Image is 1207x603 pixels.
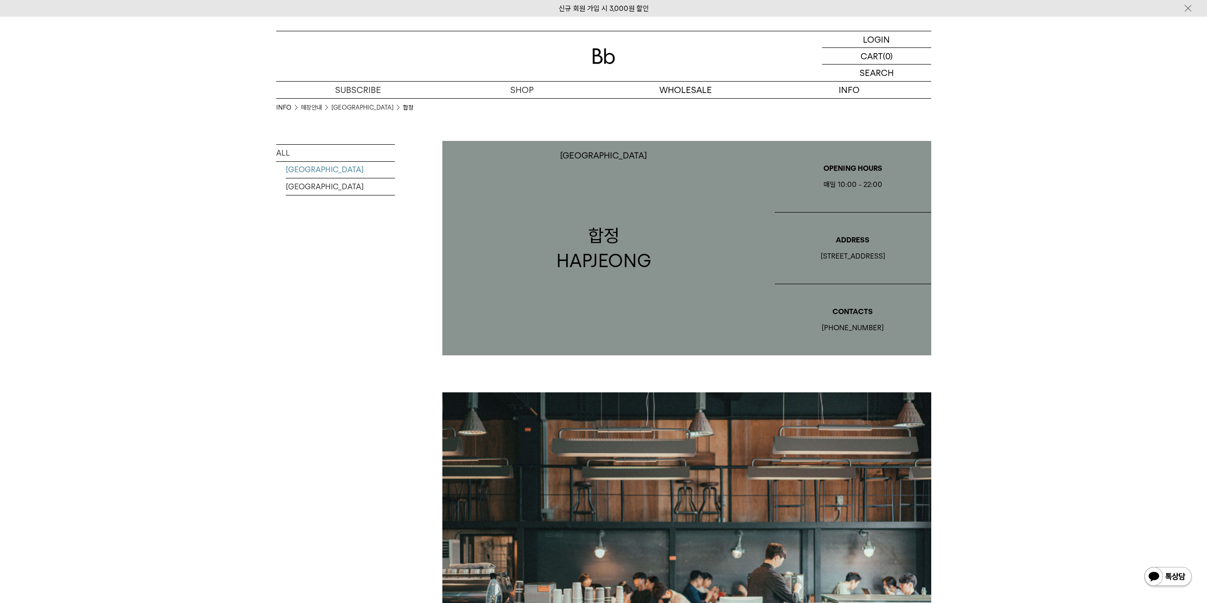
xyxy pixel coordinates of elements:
[775,306,931,317] p: CONTACTS
[556,223,651,248] p: 합정
[775,234,931,246] p: ADDRESS
[1143,566,1193,589] img: 카카오톡 채널 1:1 채팅 버튼
[775,250,931,262] div: [STREET_ADDRESS]
[822,31,931,48] a: LOGIN
[822,48,931,65] a: CART (0)
[276,103,301,112] li: INFO
[560,150,647,160] p: [GEOGRAPHIC_DATA]
[883,48,893,64] p: (0)
[403,103,413,112] li: 합정
[861,48,883,64] p: CART
[767,82,931,98] p: INFO
[286,161,395,178] a: [GEOGRAPHIC_DATA]
[863,31,890,47] p: LOGIN
[286,178,395,195] a: [GEOGRAPHIC_DATA]
[559,4,649,13] a: 신규 회원 가입 시 3,000원 할인
[775,179,931,190] div: 매일 10:00 - 22:00
[775,322,931,334] div: [PHONE_NUMBER]
[860,65,894,81] p: SEARCH
[276,145,395,161] a: ALL
[331,103,393,112] a: [GEOGRAPHIC_DATA]
[604,82,767,98] p: WHOLESALE
[440,82,604,98] a: SHOP
[556,248,651,273] p: HAPJEONG
[775,163,931,174] p: OPENING HOURS
[301,103,322,112] a: 매장안내
[592,48,615,64] img: 로고
[276,82,440,98] a: SUBSCRIBE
